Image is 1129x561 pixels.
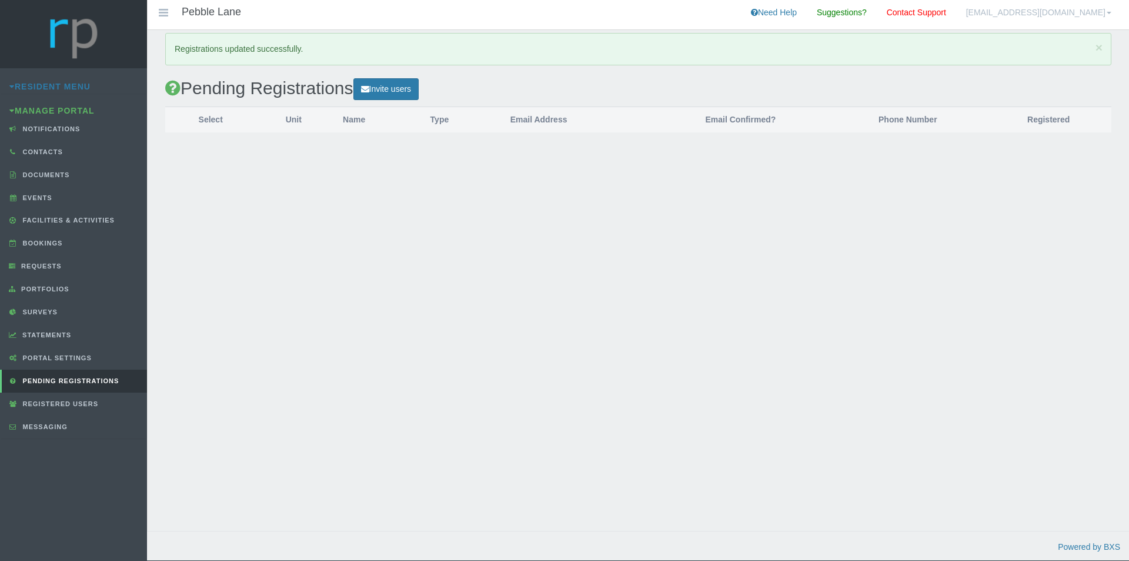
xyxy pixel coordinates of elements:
[20,148,63,155] span: Contacts
[20,400,98,407] span: Registered Users
[1095,41,1103,54] button: Close
[18,286,69,293] span: Portfolios
[20,217,115,224] span: Facilities & Activities
[652,107,830,132] th: Email Confirmed?
[165,107,256,132] th: Select
[830,107,986,132] th: Phone Number
[20,125,81,132] span: Notifications
[182,6,241,18] h4: Pebble Lane
[18,263,62,270] span: Requests
[499,107,652,132] th: Email Address
[256,107,331,132] th: Unit
[20,354,92,361] span: Portal Settings
[9,82,91,91] a: Resident Menu
[20,423,68,430] span: Messaging
[165,78,1111,100] h2: Pending Registrations
[20,240,63,247] span: Bookings
[9,106,95,115] a: Manage Portal
[331,107,418,132] th: Name
[353,78,419,100] a: Invite users
[986,107,1111,132] th: Registered
[1058,542,1120,552] a: Powered by BXS
[19,331,71,338] span: Statements
[20,308,58,316] span: Surveys
[1095,41,1103,54] span: ×
[419,107,499,132] th: Type
[20,194,52,201] span: Events
[165,33,1111,65] div: Registrations updated successfully.
[20,171,70,178] span: Documents
[20,377,119,384] span: Pending Registrations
